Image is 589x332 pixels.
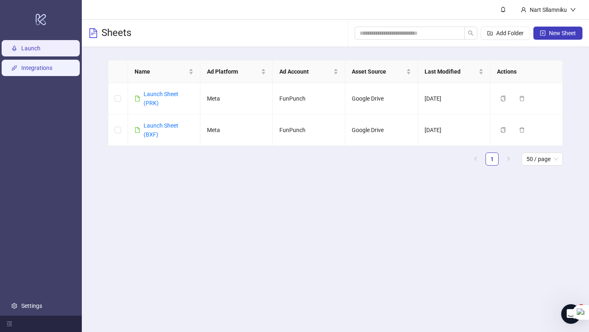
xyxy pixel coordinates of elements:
span: folder-add [487,30,493,36]
span: Ad Platform [207,67,259,76]
span: bell [500,7,506,12]
td: FunPunch [273,114,345,146]
h3: Sheets [101,27,131,40]
a: Integrations [21,65,52,71]
td: FunPunch [273,83,345,114]
span: Last Modified [425,67,477,76]
a: Launch Sheet (PRK) [144,91,178,106]
th: Ad Platform [200,61,273,83]
div: Page Size [522,153,563,166]
td: Meta [200,114,273,146]
a: Launch [21,45,40,52]
td: Google Drive [345,83,418,114]
th: Last Modified [418,61,490,83]
button: right [502,153,515,166]
span: left [473,156,478,161]
button: New Sheet [533,27,582,40]
span: 4 [578,304,585,311]
td: [DATE] [418,114,490,146]
li: Previous Page [469,153,482,166]
span: Add Folder [496,30,524,36]
span: Ad Account [279,67,332,76]
span: menu-fold [7,321,12,327]
a: 1 [486,153,498,165]
span: plus-square [540,30,546,36]
span: copy [500,96,506,101]
th: Name [128,61,200,83]
span: Name [135,67,187,76]
span: search [468,30,474,36]
div: Nart Sllamniku [526,5,570,14]
th: Actions [490,61,563,83]
span: delete [519,127,525,133]
span: file [135,96,140,101]
a: Launch Sheet (BXF) [144,122,178,138]
th: Ad Account [273,61,345,83]
span: copy [500,127,506,133]
td: Google Drive [345,114,418,146]
span: Asset Source [352,67,404,76]
button: Add Folder [481,27,530,40]
span: delete [519,96,525,101]
span: 50 / page [526,153,558,165]
td: Meta [200,83,273,114]
li: Next Page [502,153,515,166]
a: Settings [21,303,42,309]
span: user [521,7,526,13]
span: right [506,156,511,161]
span: down [570,7,576,13]
li: 1 [486,153,499,166]
th: Asset Source [345,61,418,83]
span: file-text [88,28,98,38]
span: file [135,127,140,133]
span: New Sheet [549,30,576,36]
button: left [469,153,482,166]
iframe: Intercom live chat [561,304,581,324]
td: [DATE] [418,83,490,114]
